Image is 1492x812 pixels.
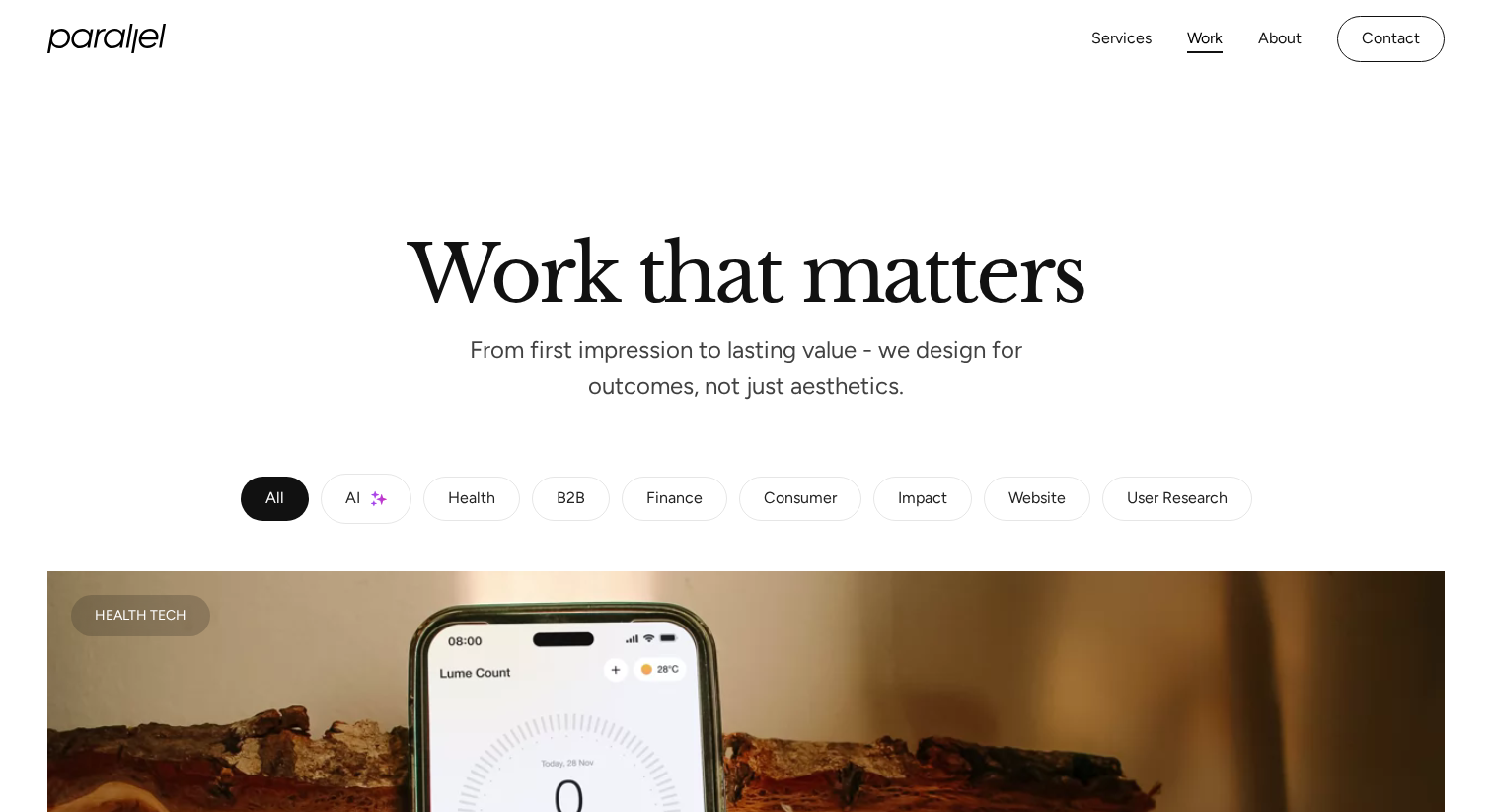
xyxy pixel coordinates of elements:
[764,493,837,505] div: Consumer
[345,493,360,505] div: AI
[898,493,947,505] div: Impact
[1187,25,1223,53] a: Work
[265,493,284,505] div: All
[1127,493,1228,505] div: User Research
[1008,493,1066,505] div: Website
[1258,25,1302,53] a: About
[448,493,495,505] div: Health
[1091,25,1152,53] a: Services
[450,342,1042,395] p: From first impression to lasting value - we design for outcomes, not just aesthetics.
[95,611,186,621] div: Health Tech
[646,493,703,505] div: Finance
[1337,16,1445,62] a: Contact
[184,236,1308,303] h2: Work that matters
[557,493,585,505] div: B2B
[47,24,166,53] a: home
